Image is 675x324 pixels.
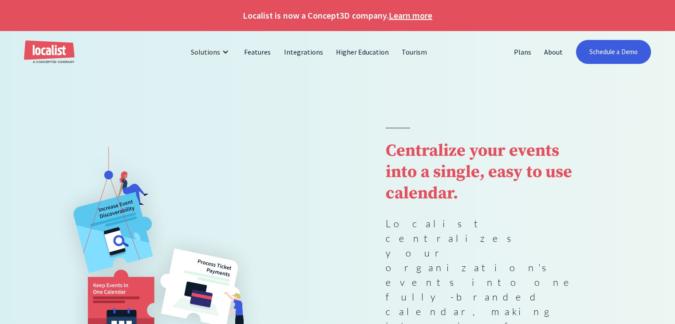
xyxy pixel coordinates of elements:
[576,40,651,64] a: Schedule a Demo
[278,41,330,63] a: Integrations
[330,41,396,63] a: Higher Education
[395,41,434,63] a: Tourism
[389,9,432,22] a: Learn more
[191,47,220,57] div: Solutions
[386,140,572,204] strong: Centralize your events into a single, easy to use calendar.
[238,41,277,63] a: Features
[508,41,538,63] a: Plans
[538,41,569,63] a: About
